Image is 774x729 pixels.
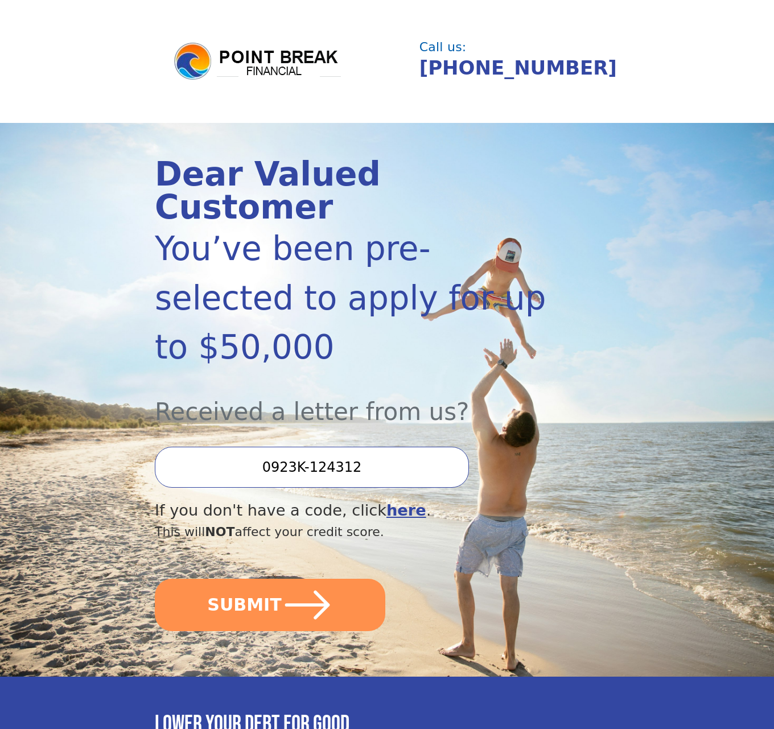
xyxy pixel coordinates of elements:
[419,56,617,79] a: [PHONE_NUMBER]
[205,525,234,539] span: NOT
[419,41,613,53] div: Call us:
[155,499,550,522] div: If you don't have a code, click .
[155,158,550,224] div: Dear Valued Customer
[155,224,550,372] div: You’ve been pre-selected to apply for up to $50,000
[155,372,550,430] div: Received a letter from us?
[155,447,469,488] input: Enter your Offer Code:
[172,41,343,82] img: logo.png
[155,579,385,631] button: SUBMIT
[155,522,550,541] div: This will affect your credit score.
[386,501,426,519] a: here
